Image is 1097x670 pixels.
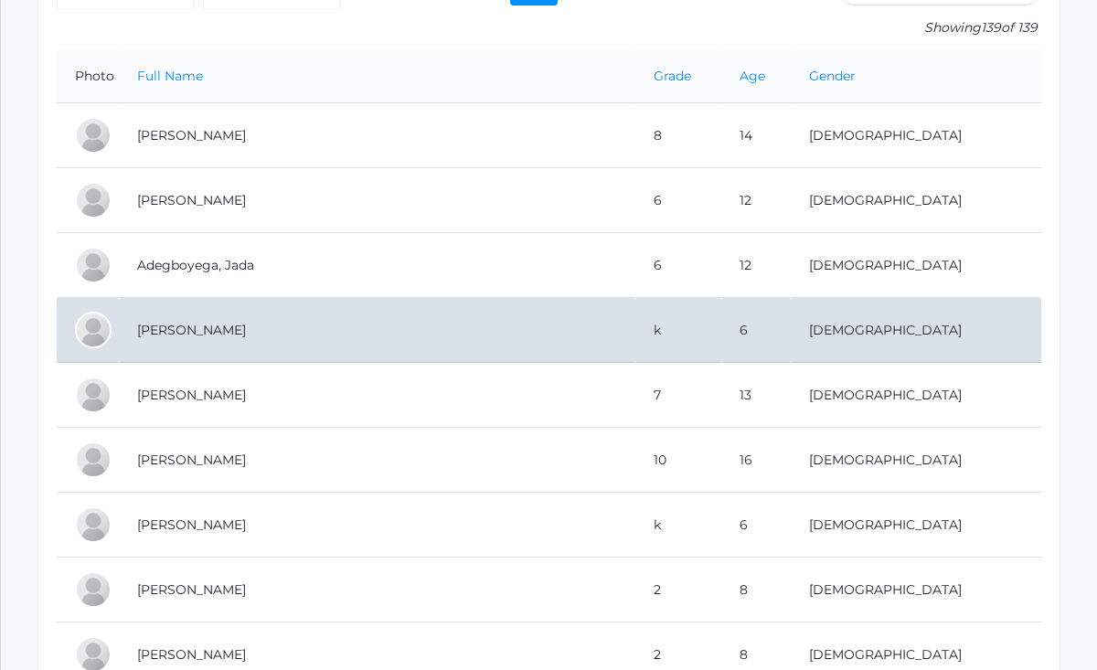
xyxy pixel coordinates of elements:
th: Photo [57,50,119,103]
td: 8 [721,558,791,622]
td: [PERSON_NAME] [119,363,635,428]
td: 14 [721,103,791,168]
td: 13 [721,363,791,428]
td: 7 [635,363,721,428]
td: 6 [635,168,721,233]
div: Grace Anderson [75,377,112,413]
td: [DEMOGRAPHIC_DATA] [791,363,1041,428]
td: [DEMOGRAPHIC_DATA] [791,298,1041,363]
td: Adegboyega, Jada [119,233,635,298]
td: 6 [635,233,721,298]
td: [PERSON_NAME] [119,168,635,233]
td: 6 [721,298,791,363]
td: [PERSON_NAME] [119,558,635,622]
td: [PERSON_NAME] [119,493,635,558]
div: Scarlett Bailey [75,506,112,543]
div: Jada Adegboyega [75,247,112,283]
div: Arabella Bailey [75,571,112,608]
p: Showing of 139 [807,18,1041,37]
td: [DEMOGRAPHIC_DATA] [791,558,1041,622]
div: Henry Amos [75,312,112,348]
div: Carly Adams [75,117,112,154]
a: Age [740,68,765,84]
td: [DEMOGRAPHIC_DATA] [791,428,1041,493]
td: 2 [635,558,721,622]
div: Levi Adams [75,182,112,218]
td: [DEMOGRAPHIC_DATA] [791,103,1041,168]
td: [PERSON_NAME] [119,103,635,168]
td: [DEMOGRAPHIC_DATA] [791,233,1041,298]
td: [DEMOGRAPHIC_DATA] [791,493,1041,558]
td: 10 [635,428,721,493]
a: Full Name [137,68,203,84]
td: k [635,298,721,363]
td: 12 [721,233,791,298]
a: Gender [809,68,856,84]
span: 139 [981,19,1001,36]
td: 12 [721,168,791,233]
td: k [635,493,721,558]
td: 8 [635,103,721,168]
div: Luke Anderson [75,441,112,478]
td: [DEMOGRAPHIC_DATA] [791,168,1041,233]
td: [PERSON_NAME] [119,428,635,493]
td: [PERSON_NAME] [119,298,635,363]
td: 16 [721,428,791,493]
td: 6 [721,493,791,558]
a: Grade [654,68,691,84]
